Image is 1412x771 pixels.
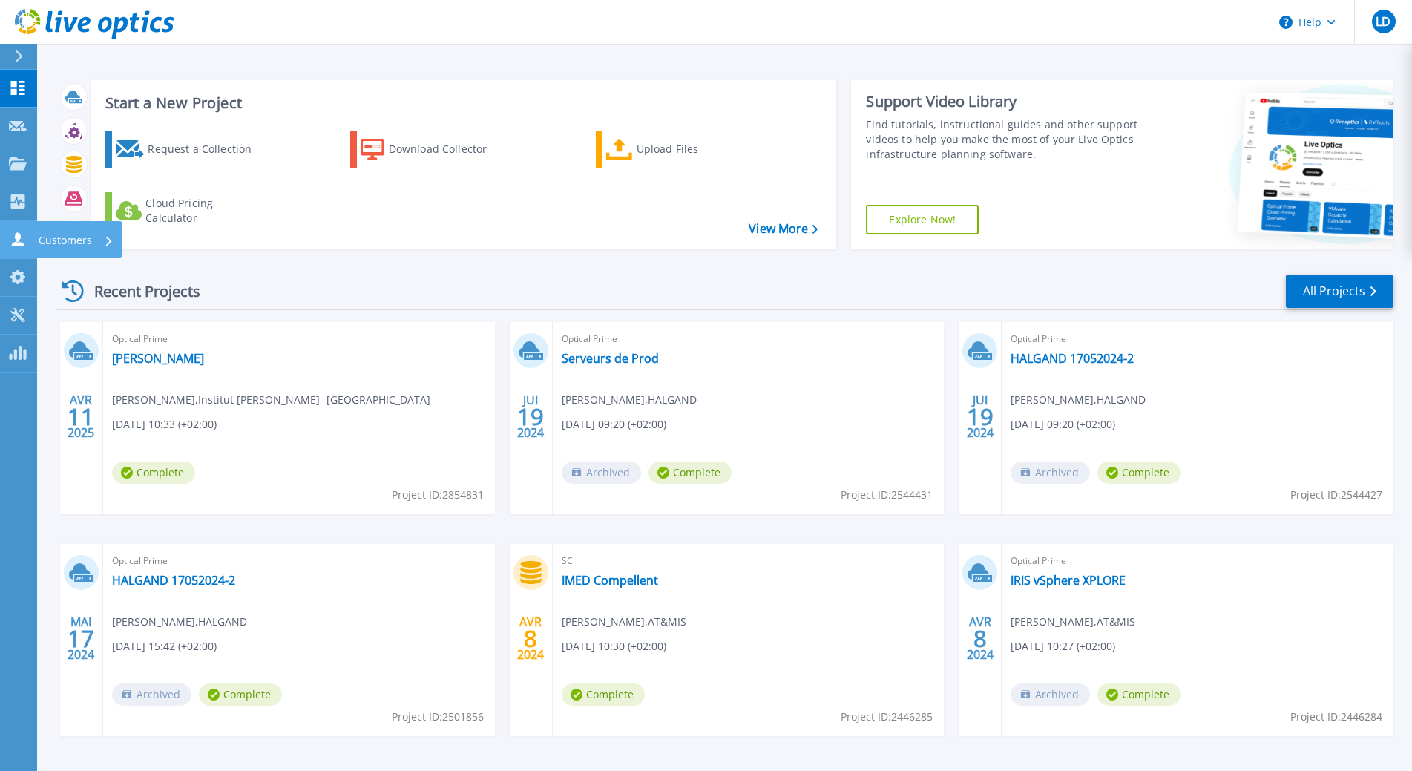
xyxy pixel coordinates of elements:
p: Customers [39,221,92,260]
a: View More [749,222,818,236]
a: [PERSON_NAME] [112,351,204,366]
span: [DATE] 09:20 (+02:00) [1011,416,1115,433]
span: Complete [1097,683,1181,706]
div: AVR 2024 [966,611,994,666]
span: Complete [112,462,195,484]
div: AVR 2024 [516,611,545,666]
span: Project ID: 2854831 [392,487,484,503]
span: Archived [112,683,191,706]
span: Optical Prime [1011,331,1385,347]
span: [DATE] 10:30 (+02:00) [562,638,666,654]
div: JUI 2024 [966,390,994,444]
span: 17 [68,632,94,645]
span: 8 [973,632,987,645]
span: [PERSON_NAME] , HALGAND [112,614,247,630]
div: Download Collector [389,134,508,164]
a: HALGAND 17052024-2 [112,573,235,588]
div: JUI 2024 [516,390,545,444]
a: IRIS vSphere XPLORE [1011,573,1126,588]
span: [PERSON_NAME] , AT&MIS [1011,614,1135,630]
div: AVR 2025 [67,390,95,444]
a: Upload Files [596,131,761,168]
span: Project ID: 2501856 [392,709,484,725]
span: Project ID: 2446284 [1290,709,1382,725]
span: 19 [967,410,994,423]
h3: Start a New Project [105,95,818,111]
a: Request a Collection [105,131,271,168]
span: [PERSON_NAME] , HALGAND [562,392,697,408]
a: HALGAND 17052024-2 [1011,351,1134,366]
span: [DATE] 15:42 (+02:00) [112,638,217,654]
span: Archived [562,462,641,484]
div: Request a Collection [148,134,266,164]
span: Optical Prime [112,553,486,569]
span: Archived [1011,683,1090,706]
span: Archived [1011,462,1090,484]
span: [PERSON_NAME] , AT&MIS [562,614,686,630]
span: [DATE] 09:20 (+02:00) [562,416,666,433]
div: Upload Files [637,134,755,164]
span: Project ID: 2446285 [841,709,933,725]
span: Complete [1097,462,1181,484]
div: Support Video Library [866,92,1142,111]
span: [PERSON_NAME] , HALGAND [1011,392,1146,408]
a: All Projects [1286,275,1393,308]
span: 11 [68,410,94,423]
span: [PERSON_NAME] , Institut [PERSON_NAME] -[GEOGRAPHIC_DATA]- [112,392,434,408]
a: Cloud Pricing Calculator [105,192,271,229]
span: Complete [648,462,732,484]
span: 8 [524,632,537,645]
span: [DATE] 10:27 (+02:00) [1011,638,1115,654]
span: 19 [517,410,544,423]
span: Project ID: 2544427 [1290,487,1382,503]
span: Optical Prime [562,331,936,347]
span: LD [1376,16,1390,27]
div: Cloud Pricing Calculator [145,196,264,226]
div: Find tutorials, instructional guides and other support videos to help you make the most of your L... [866,117,1142,162]
span: Complete [562,683,645,706]
a: Explore Now! [866,205,979,234]
div: MAI 2024 [67,611,95,666]
span: Optical Prime [112,331,486,347]
span: Complete [199,683,282,706]
span: SC [562,553,936,569]
span: Optical Prime [1011,553,1385,569]
a: Download Collector [350,131,516,168]
span: Project ID: 2544431 [841,487,933,503]
a: Serveurs de Prod [562,351,659,366]
div: Recent Projects [57,273,220,309]
a: IMED Compellent [562,573,658,588]
span: [DATE] 10:33 (+02:00) [112,416,217,433]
